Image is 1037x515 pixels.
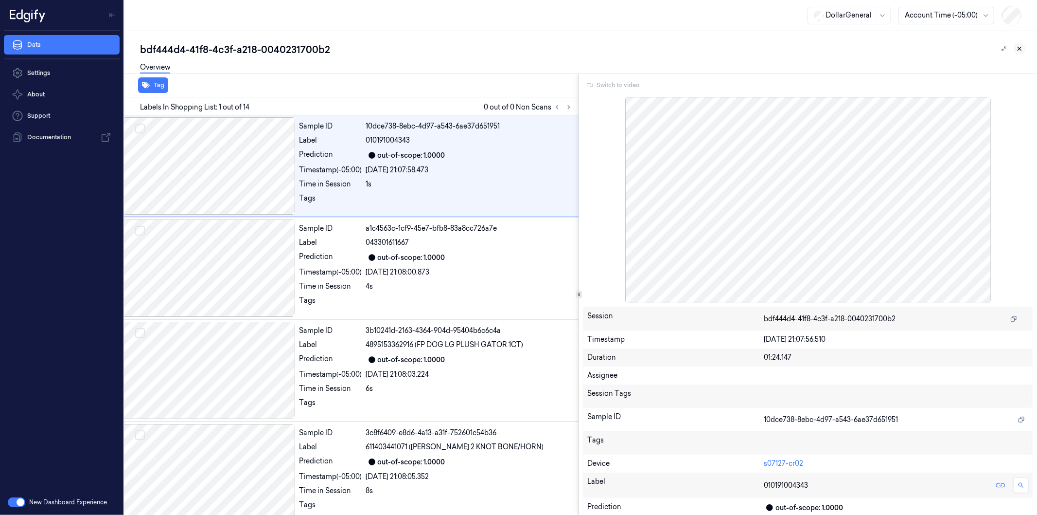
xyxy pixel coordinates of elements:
[138,77,168,93] button: Tag
[378,355,445,365] div: out-of-scope: 1.0000
[299,193,362,209] div: Tags
[299,398,362,413] div: Tags
[764,459,1029,469] div: s07127-cr02
[366,135,410,146] span: 010191004343
[764,314,896,324] span: bdf444d4-41f8-4c3f-a218-0040231700b2
[366,340,524,350] span: 4895153362916 (FP DOG LG PLUSH GATOR 1CT)
[140,62,170,74] a: Overview
[587,435,764,451] div: Tags
[299,165,362,175] div: Timestamp (-05:00)
[299,149,362,161] div: Prediction
[587,477,764,494] div: Label
[775,503,843,513] div: out-of-scope: 1.0000
[587,388,764,404] div: Session Tags
[299,442,362,452] div: Label
[764,480,808,491] span: 010191004343
[299,238,362,248] div: Label
[587,412,764,427] div: Sample ID
[366,442,544,452] span: 611403441071 ([PERSON_NAME] 2 KNOT BONE/HORN)
[135,328,145,338] button: Select row
[135,124,145,133] button: Select row
[299,295,362,311] div: Tags
[299,354,362,366] div: Prediction
[587,502,764,514] div: Prediction
[587,334,764,345] div: Timestamp
[299,340,362,350] div: Label
[378,150,445,161] div: out-of-scope: 1.0000
[299,369,362,380] div: Timestamp (-05:00)
[4,35,120,55] a: Data
[587,370,1029,381] div: Assignee
[135,226,145,236] button: Select row
[587,352,764,363] div: Duration
[299,267,362,277] div: Timestamp (-05:00)
[299,472,362,482] div: Timestamp (-05:00)
[587,459,764,469] div: Device
[484,101,575,113] span: 0 out of 0 Non Scans
[299,428,362,438] div: Sample ID
[299,223,362,234] div: Sample ID
[299,121,362,131] div: Sample ID
[299,456,362,468] div: Prediction
[299,281,362,292] div: Time in Session
[764,352,1029,363] div: 01:24.147
[366,238,409,248] span: 043301611667
[587,311,764,327] div: Session
[104,7,120,23] button: Toggle Navigation
[4,106,120,126] a: Support
[299,135,362,146] div: Label
[4,85,120,104] button: About
[299,252,362,263] div: Prediction
[299,384,362,394] div: Time in Session
[378,457,445,467] div: out-of-scope: 1.0000
[378,253,445,263] div: out-of-scope: 1.0000
[4,128,120,147] a: Documentation
[299,326,362,336] div: Sample ID
[135,430,145,440] button: Select row
[764,334,1029,345] div: [DATE] 21:07:56.510
[764,415,898,425] span: 10dce738-8ebc-4d97-a543-6ae37d651951
[140,43,1029,56] div: bdf444d4-41f8-4c3f-a218-0040231700b2
[299,179,362,189] div: Time in Session
[140,102,249,112] span: Labels In Shopping List: 1 out of 14
[299,486,362,496] div: Time in Session
[4,63,120,83] a: Settings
